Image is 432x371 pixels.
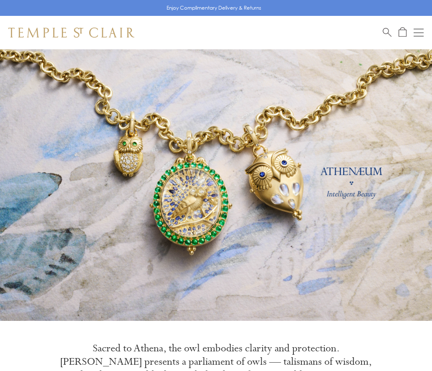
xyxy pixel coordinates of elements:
a: Search [383,27,392,38]
p: Enjoy Complimentary Delivery & Returns [167,4,261,12]
img: Temple St. Clair [8,28,134,38]
button: Open navigation [414,28,424,38]
a: Open Shopping Bag [399,27,407,38]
